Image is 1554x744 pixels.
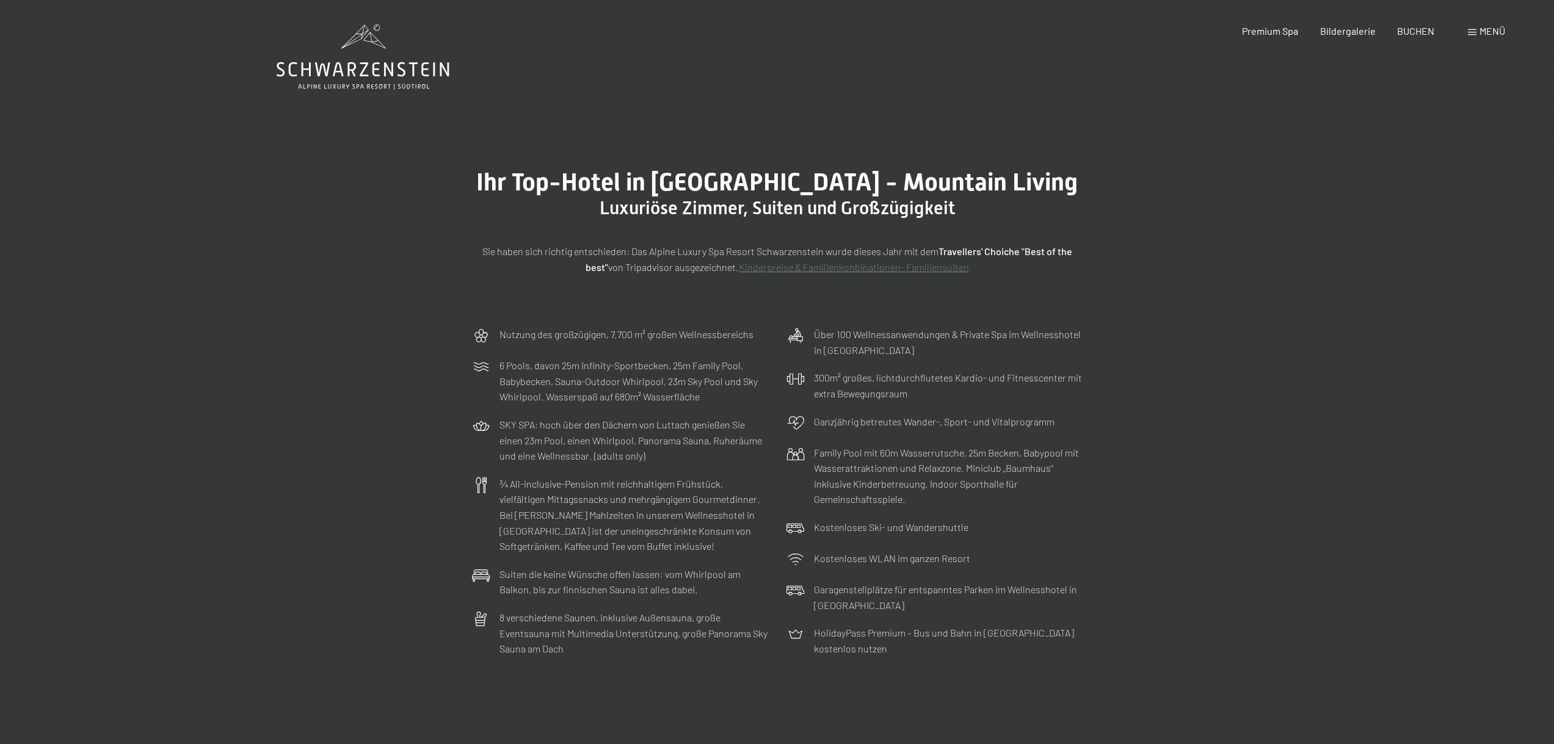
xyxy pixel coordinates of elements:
[814,625,1083,656] p: HolidayPass Premium – Bus und Bahn in [GEOGRAPHIC_DATA] kostenlos nutzen
[1242,25,1298,37] a: Premium Spa
[814,519,968,535] p: Kostenloses Ski- und Wandershuttle
[499,417,768,464] p: SKY SPA: hoch über den Dächern von Luttach genießen Sie einen 23m Pool, einen Whirlpool, Panorama...
[814,582,1083,613] p: Garagenstellplätze für entspanntes Parken im Wellnesshotel in [GEOGRAPHIC_DATA]
[1397,25,1434,37] a: BUCHEN
[1480,25,1505,37] span: Menü
[499,476,768,554] p: ¾ All-inclusive-Pension mit reichhaltigem Frühstück, vielfältigen Mittagssnacks und mehrgängigem ...
[600,197,955,219] span: Luxuriöse Zimmer, Suiten und Großzügigkeit
[499,610,768,657] p: 8 verschiedene Saunen, inklusive Außensauna, große Eventsauna mit Multimedia Unterstützung, große...
[1320,25,1376,37] a: Bildergalerie
[586,245,1072,273] strong: Travellers' Choiche "Best of the best"
[472,244,1083,275] p: Sie haben sich richtig entschieden: Das Alpine Luxury Spa Resort Schwarzenstein wurde dieses Jahr...
[814,445,1083,507] p: Family Pool mit 60m Wasserrutsche, 25m Becken, Babypool mit Wasserattraktionen und Relaxzone. Min...
[814,414,1055,430] p: Ganzjährig betreutes Wander-, Sport- und Vitalprogramm
[476,168,1078,197] span: Ihr Top-Hotel in [GEOGRAPHIC_DATA] - Mountain Living
[814,370,1083,401] p: 300m² großes, lichtdurchflutetes Kardio- und Fitnesscenter mit extra Bewegungsraum
[814,327,1083,358] p: Über 100 Wellnessanwendungen & Private Spa im Wellnesshotel in [GEOGRAPHIC_DATA]
[739,261,969,273] a: Kinderpreise & Familienkonbinationen- Familiensuiten
[499,566,768,598] p: Suiten die keine Wünsche offen lassen: vom Whirlpool am Balkon, bis zur finnischen Sauna ist alle...
[499,327,753,342] p: Nutzung des großzügigen, 7.700 m² großen Wellnessbereichs
[499,358,768,405] p: 6 Pools, davon 25m Infinity-Sportbecken, 25m Family Pool, Babybecken, Sauna-Outdoor Whirlpool, 23...
[814,551,970,566] p: Kostenloses WLAN im ganzen Resort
